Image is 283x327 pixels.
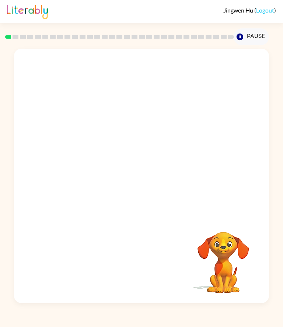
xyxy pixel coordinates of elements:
button: Pause [234,28,269,45]
video: Your browser must support playing .mp4 files to use Literably. Please try using another browser. [14,49,269,216]
span: Jingwen Hu [223,7,254,14]
video: Your browser must support playing .mp4 files to use Literably. Please try using another browser. [186,220,260,294]
a: Logout [256,7,274,14]
div: ( ) [223,7,276,14]
img: Literably [7,3,48,19]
